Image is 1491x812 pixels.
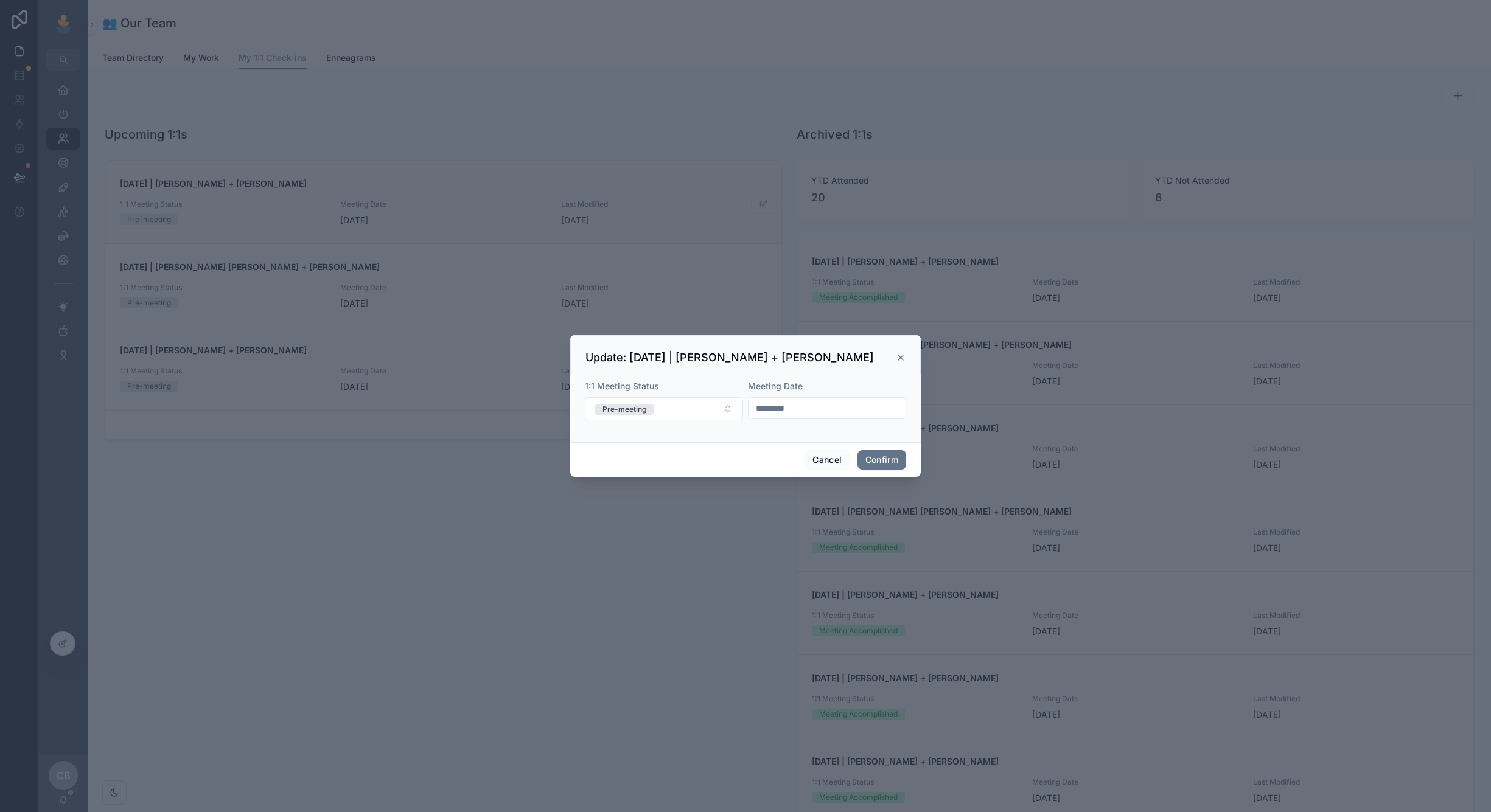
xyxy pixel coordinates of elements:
span: 1:1 Meeting Status [585,381,659,391]
div: Pre-meeting [602,404,646,415]
button: Select Button [585,397,743,420]
button: Cancel [805,450,850,470]
button: Confirm [857,450,906,470]
span: Meeting Date [748,381,803,391]
h3: Update: [DATE] | [PERSON_NAME] + [PERSON_NAME] [585,350,874,365]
